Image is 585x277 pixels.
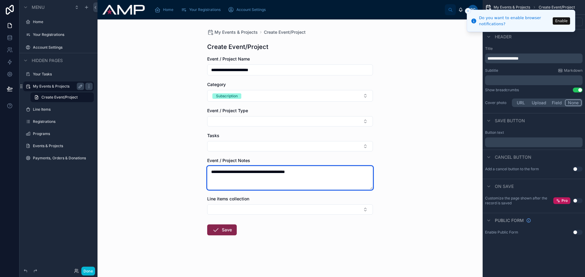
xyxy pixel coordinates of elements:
div: Show breadcrumbs [485,88,519,92]
button: Select Button [207,116,373,126]
label: Customize the page shown after the record is saved [485,196,553,206]
label: Line Items [33,107,93,112]
span: Account Settings [236,7,266,12]
span: Save button [495,118,525,124]
span: My Events & Projects [214,29,258,35]
a: Create Event/Project [30,92,94,102]
button: Field [549,99,565,106]
label: Programs [33,131,93,136]
span: Category [207,82,226,87]
button: Done [81,267,95,275]
span: Create Event/Project [539,5,575,10]
div: scrollable content [485,54,583,63]
button: Enable [553,17,570,25]
span: On save [495,183,514,189]
span: Menu [32,4,44,10]
div: scrollable content [485,137,583,147]
a: Your Registrations [179,4,225,15]
span: Markdown [564,68,583,73]
span: Public form [495,217,524,223]
label: Home [33,19,93,24]
span: Your Registrations [189,7,221,12]
span: Line items collection [207,196,249,201]
label: Button text [485,130,504,135]
label: Subtitle [485,68,498,73]
h1: Create Event/Project [207,43,268,51]
a: Account Settings [226,4,270,15]
a: My Events & Projects [207,29,258,35]
label: Add a cancel button to the form [485,167,539,171]
span: Hidden pages [32,57,63,64]
label: Account Settings [33,45,93,50]
button: Upload [529,99,549,106]
button: Select Button [207,141,373,151]
span: Event / Project Notes [207,158,250,163]
a: Markdown [558,68,583,73]
span: Create Event/Project [41,95,78,100]
label: Payments, Orders & Donations [33,156,93,161]
img: App logo [102,5,145,15]
span: My Events & Projects [494,5,530,10]
span: Header [495,34,512,40]
button: Select Button [207,204,373,215]
label: My Events & Projects [33,84,82,89]
div: Subscription [216,93,238,99]
a: Home [153,4,178,15]
span: Event / Project Type [207,108,248,113]
div: Do you want to enable browser notifications? [479,15,551,27]
span: Event / Project Name [207,56,250,61]
label: Registrations [33,119,93,124]
button: Close toast [465,8,471,14]
div: scrollable content [485,75,583,85]
button: Save [207,224,237,235]
label: Cover photo [485,100,509,105]
span: Pro [562,198,568,203]
button: Select Button [207,90,373,102]
button: None [565,99,582,106]
label: Title [485,46,583,51]
span: Cancel button [495,154,531,160]
a: Create Event/Project [264,29,306,35]
button: URL [513,99,529,106]
div: scrollable content [150,3,445,16]
span: Home [163,7,173,12]
div: Enable Public Form [485,230,518,235]
label: Your Registrations [33,32,93,37]
label: Events & Projects [33,144,93,148]
span: Tasks [207,133,219,138]
label: Your Tasks [33,72,93,77]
